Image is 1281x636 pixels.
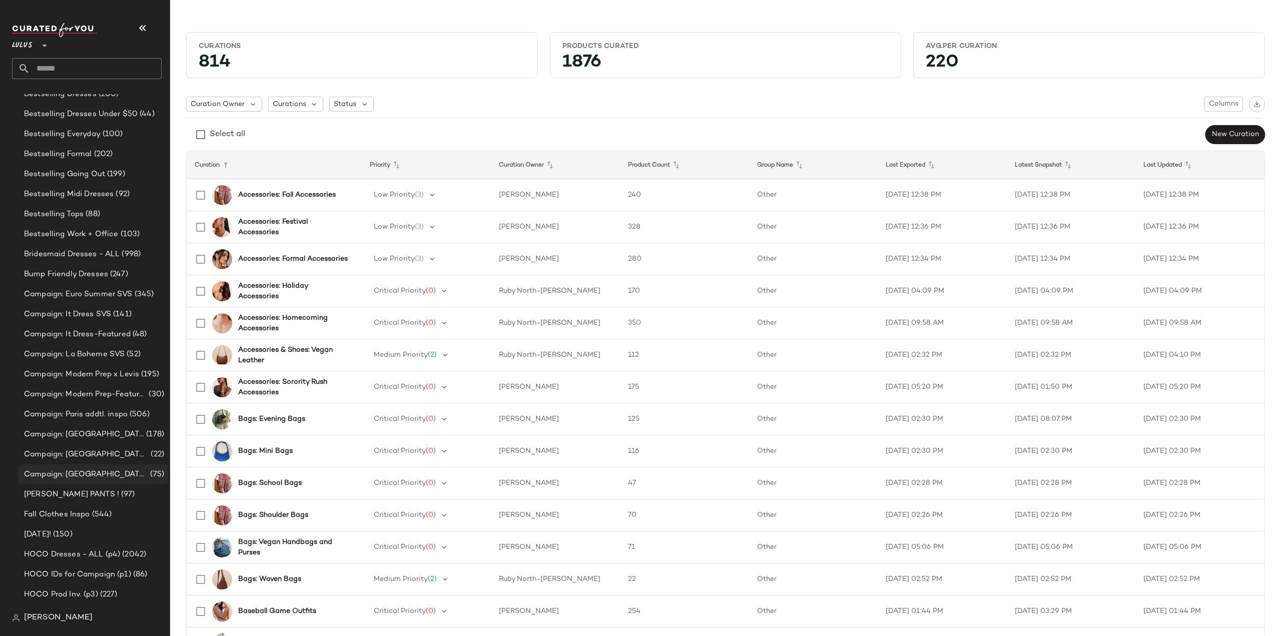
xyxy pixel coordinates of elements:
[878,467,1007,499] td: [DATE] 02:28 PM
[426,447,436,455] span: (0)
[1135,307,1264,339] td: [DATE] 09:58 AM
[133,289,154,300] span: (345)
[24,449,149,460] span: Campaign: [GEOGRAPHIC_DATA] FEATURED
[1007,211,1136,243] td: [DATE] 12:36 PM
[374,607,426,615] span: Critical Priority
[374,319,426,327] span: Critical Priority
[24,209,84,220] span: Bestselling Tops
[374,543,426,551] span: Critical Priority
[426,479,436,487] span: (0)
[426,383,436,391] span: (0)
[749,339,878,371] td: Other
[187,151,362,179] th: Curation
[24,549,120,560] span: HOCO Dresses - ALL (p4)
[1007,243,1136,275] td: [DATE] 12:34 PM
[12,34,33,52] span: Lulus
[24,269,108,280] span: Bump Friendly Dresses
[374,447,426,455] span: Critical Priority
[491,211,620,243] td: [PERSON_NAME]
[749,563,878,595] td: Other
[1135,371,1264,403] td: [DATE] 05:20 PM
[24,612,93,624] span: [PERSON_NAME]
[620,403,749,435] td: 125
[878,211,1007,243] td: [DATE] 12:36 PM
[878,243,1007,275] td: [DATE] 12:34 PM
[24,109,138,120] span: Bestselling Dresses Under $50
[918,55,1260,74] div: 220
[620,467,749,499] td: 47
[92,149,113,160] span: (202)
[238,217,350,238] b: Accessories: Festival Accessories
[374,479,426,487] span: Critical Priority
[24,489,119,500] span: [PERSON_NAME] PANTS !
[554,55,897,74] div: 1876
[620,179,749,211] td: 240
[1135,151,1264,179] th: Last Updated
[1007,563,1136,595] td: [DATE] 02:52 PM
[138,109,155,120] span: (44)
[24,309,111,320] span: Campaign: It Dress SVS
[212,345,232,365] img: 2756711_02_front_2025-09-12.jpg
[491,339,620,371] td: Ruby North-[PERSON_NAME]
[212,537,232,557] img: 2728411_01_OM_2025-07-21.jpg
[620,563,749,595] td: 22
[491,435,620,467] td: [PERSON_NAME]
[749,467,878,499] td: Other
[131,329,147,340] span: (48)
[878,595,1007,627] td: [DATE] 01:44 PM
[1135,467,1264,499] td: [DATE] 02:28 PM
[238,606,316,616] b: Baseball Game Outfits
[878,435,1007,467] td: [DATE] 02:30 PM
[139,369,159,380] span: (195)
[878,371,1007,403] td: [DATE] 05:20 PM
[1007,179,1136,211] td: [DATE] 12:38 PM
[620,371,749,403] td: 175
[1007,371,1136,403] td: [DATE] 01:50 PM
[101,129,123,140] span: (100)
[749,371,878,403] td: Other
[374,415,426,423] span: Critical Priority
[620,499,749,531] td: 70
[491,371,620,403] td: [PERSON_NAME]
[878,563,1007,595] td: [DATE] 02:52 PM
[562,42,889,51] div: Products Curated
[1007,151,1136,179] th: Latest Snapshot
[415,255,424,263] span: (3)
[24,369,139,380] span: Campaign: Modern Prep x Levis
[24,509,90,520] span: Fall Clothes Inspo
[1007,531,1136,563] td: [DATE] 05:06 PM
[491,403,620,435] td: [PERSON_NAME]
[878,179,1007,211] td: [DATE] 12:38 PM
[212,249,232,269] img: 2735831_03_OM_2025-07-21.jpg
[415,191,424,199] span: (3)
[1007,307,1136,339] td: [DATE] 09:58 AM
[24,129,101,140] span: Bestselling Everyday
[24,229,119,240] span: Bestselling Work + Office
[114,189,130,200] span: (92)
[878,307,1007,339] td: [DATE] 09:58 AM
[24,429,144,440] span: Campaign: [GEOGRAPHIC_DATA] Best Sellers
[428,351,437,359] span: (2)
[426,543,436,551] span: (0)
[24,189,114,200] span: Bestselling Midi Dresses
[212,377,232,397] img: 2720251_01_OM_2025-08-18.jpg
[24,409,128,420] span: Campaign: Paris addtl. inspo
[238,313,350,334] b: Accessories: Homecoming Accessories
[374,383,426,391] span: Critical Priority
[24,569,131,580] span: HOCO IDs for Campaign (p1)
[97,89,119,100] span: (200)
[620,531,749,563] td: 71
[1007,339,1136,371] td: [DATE] 02:32 PM
[212,441,232,461] img: 2638911_02_front_2025-08-27.jpg
[111,309,132,320] span: (141)
[90,509,112,520] span: (544)
[1135,243,1264,275] td: [DATE] 12:34 PM
[749,307,878,339] td: Other
[491,151,620,179] th: Curation Owner
[119,489,135,500] span: (97)
[1007,435,1136,467] td: [DATE] 02:30 PM
[362,151,491,179] th: Priority
[108,269,128,280] span: (247)
[212,569,232,589] img: 2757651_02_front_2025-09-02.jpg
[374,191,415,199] span: Low Priority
